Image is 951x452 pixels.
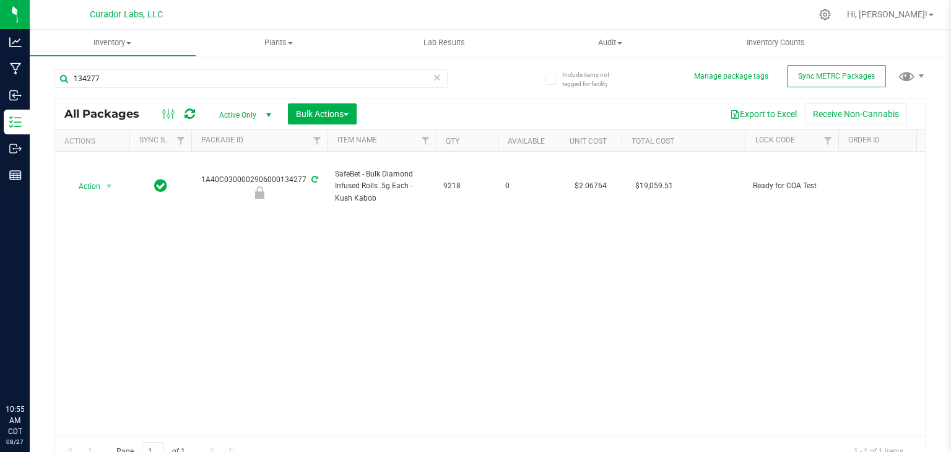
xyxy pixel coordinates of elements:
div: 1A40C0300002906000134277 [189,174,329,198]
a: Lab Results [362,30,528,56]
a: Total Cost [632,137,674,146]
inline-svg: Manufacturing [9,63,22,75]
span: 9218 [443,180,490,192]
span: Lab Results [407,37,482,48]
inline-svg: Outbound [9,142,22,155]
button: Sync METRC Packages [787,65,886,87]
span: All Packages [64,107,152,121]
a: Plants [196,30,362,56]
span: Include items not tagged for facility [562,70,624,89]
button: Export to Excel [722,103,805,124]
span: Clear [433,69,441,85]
span: Sync METRC Packages [798,72,875,80]
span: Ready for COA Test [753,180,831,192]
button: Receive Non-Cannabis [805,103,907,124]
span: Inventory Counts [730,37,822,48]
a: Order Id [848,136,880,144]
span: Sync from Compliance System [310,175,318,184]
div: Actions [64,137,124,146]
span: Action [67,178,101,195]
a: Filter [911,130,931,151]
inline-svg: Reports [9,169,22,181]
span: Hi, [PERSON_NAME]! [847,9,927,19]
span: select [102,178,117,195]
span: Inventory [30,37,196,48]
a: Item Name [337,136,377,144]
inline-svg: Analytics [9,36,22,48]
p: 10:55 AM CDT [6,404,24,437]
span: 0 [505,180,552,192]
span: Curador Labs, LLC [90,9,163,20]
span: Bulk Actions [296,109,349,119]
span: Audit [528,37,692,48]
button: Manage package tags [694,71,768,82]
a: Sync Status [139,136,187,144]
span: SafeBet - Bulk Diamond Infused Rolls .5g Each - Kush Kabob [335,168,428,204]
inline-svg: Inbound [9,89,22,102]
input: Search Package ID, Item Name, SKU, Lot or Part Number... [54,69,448,88]
a: Audit [527,30,693,56]
a: Available [508,137,545,146]
a: Lock Code [755,136,795,144]
a: Unit Cost [570,137,607,146]
a: Filter [307,130,328,151]
a: Filter [818,130,838,151]
iframe: Resource center [12,353,50,390]
button: Bulk Actions [288,103,357,124]
div: Ready for COA Test [189,186,329,199]
span: Plants [196,37,361,48]
inline-svg: Inventory [9,116,22,128]
a: Qty [446,137,459,146]
a: Inventory Counts [693,30,859,56]
p: 08/27 [6,437,24,446]
td: $2.06764 [560,152,622,221]
span: $19,059.51 [629,177,679,195]
a: Filter [415,130,436,151]
a: Package ID [201,136,243,144]
span: In Sync [154,177,167,194]
a: Filter [171,130,191,151]
div: Manage settings [817,9,833,20]
a: Inventory [30,30,196,56]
